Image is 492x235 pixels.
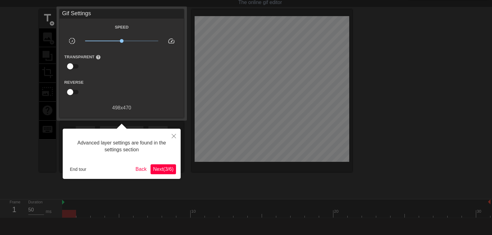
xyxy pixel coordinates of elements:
button: Back [133,164,149,174]
button: Close [167,129,181,143]
div: Advanced layer settings are found in the settings section [67,133,176,160]
button: Next [151,164,176,174]
button: End tour [67,165,89,174]
span: Next ( 3 / 6 ) [153,166,174,172]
